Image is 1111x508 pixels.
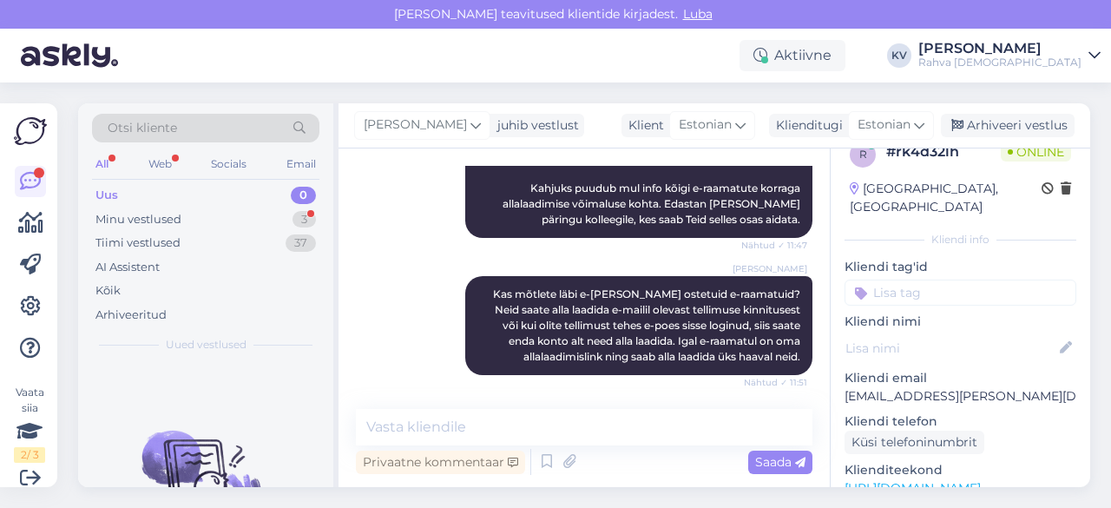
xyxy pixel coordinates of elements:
div: Kliendi info [845,232,1076,247]
div: Uus [95,187,118,204]
input: Lisa tag [845,280,1076,306]
span: Estonian [858,115,910,135]
span: Uued vestlused [166,337,247,353]
div: Vaata siia [14,385,45,463]
div: AI Assistent [95,259,160,276]
p: Klienditeekond [845,461,1076,479]
div: Arhiveeri vestlus [941,114,1075,137]
div: juhib vestlust [490,116,579,135]
img: Askly Logo [14,117,47,145]
div: # rk4d32lh [886,142,1001,162]
div: Kõik [95,282,121,300]
span: Luba [678,6,718,22]
span: Nähtud ✓ 11:47 [741,239,807,252]
span: Tere! Kahjuks puudub mul info kõigi e-raamatute korraga allalaadimise võimaluse kohta. Edastan [P... [503,150,803,226]
p: Kliendi email [845,369,1076,387]
span: [PERSON_NAME] [364,115,467,135]
span: Otsi kliente [108,119,177,137]
p: Kliendi nimi [845,313,1076,331]
span: r [859,148,867,161]
div: Aktiivne [740,40,845,71]
p: Kliendi telefon [845,412,1076,431]
span: Nähtud ✓ 11:51 [742,376,807,389]
div: Küsi telefoninumbrit [845,431,984,454]
div: Klienditugi [769,116,843,135]
p: [EMAIL_ADDRESS][PERSON_NAME][DOMAIN_NAME] [845,387,1076,406]
a: [PERSON_NAME]Rahva [DEMOGRAPHIC_DATA] [918,42,1101,69]
input: Lisa nimi [845,339,1056,358]
div: [PERSON_NAME] [918,42,1081,56]
div: Socials [207,153,250,175]
div: 0 [291,187,316,204]
div: 37 [286,234,316,252]
div: All [92,153,112,175]
span: [PERSON_NAME] [733,262,807,275]
div: Klient [621,116,664,135]
div: Privaatne kommentaar [356,451,525,474]
div: Tiimi vestlused [95,234,181,252]
p: Kliendi tag'id [845,258,1076,276]
div: Arhiveeritud [95,307,167,324]
span: Kas mõtlete läbi e-[PERSON_NAME] ostetuid e-raamatuid? Neid saate alla laadida e-mailil olevast t... [493,287,803,363]
span: Saada [755,454,805,470]
div: Rahva [DEMOGRAPHIC_DATA] [918,56,1081,69]
span: Estonian [679,115,732,135]
div: 2 / 3 [14,447,45,463]
a: [URL][DOMAIN_NAME] [845,480,981,496]
span: Online [1001,142,1071,162]
div: KV [887,43,911,68]
div: Web [145,153,175,175]
div: [GEOGRAPHIC_DATA], [GEOGRAPHIC_DATA] [850,180,1042,216]
div: 3 [293,211,316,228]
div: Minu vestlused [95,211,181,228]
div: Email [283,153,319,175]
